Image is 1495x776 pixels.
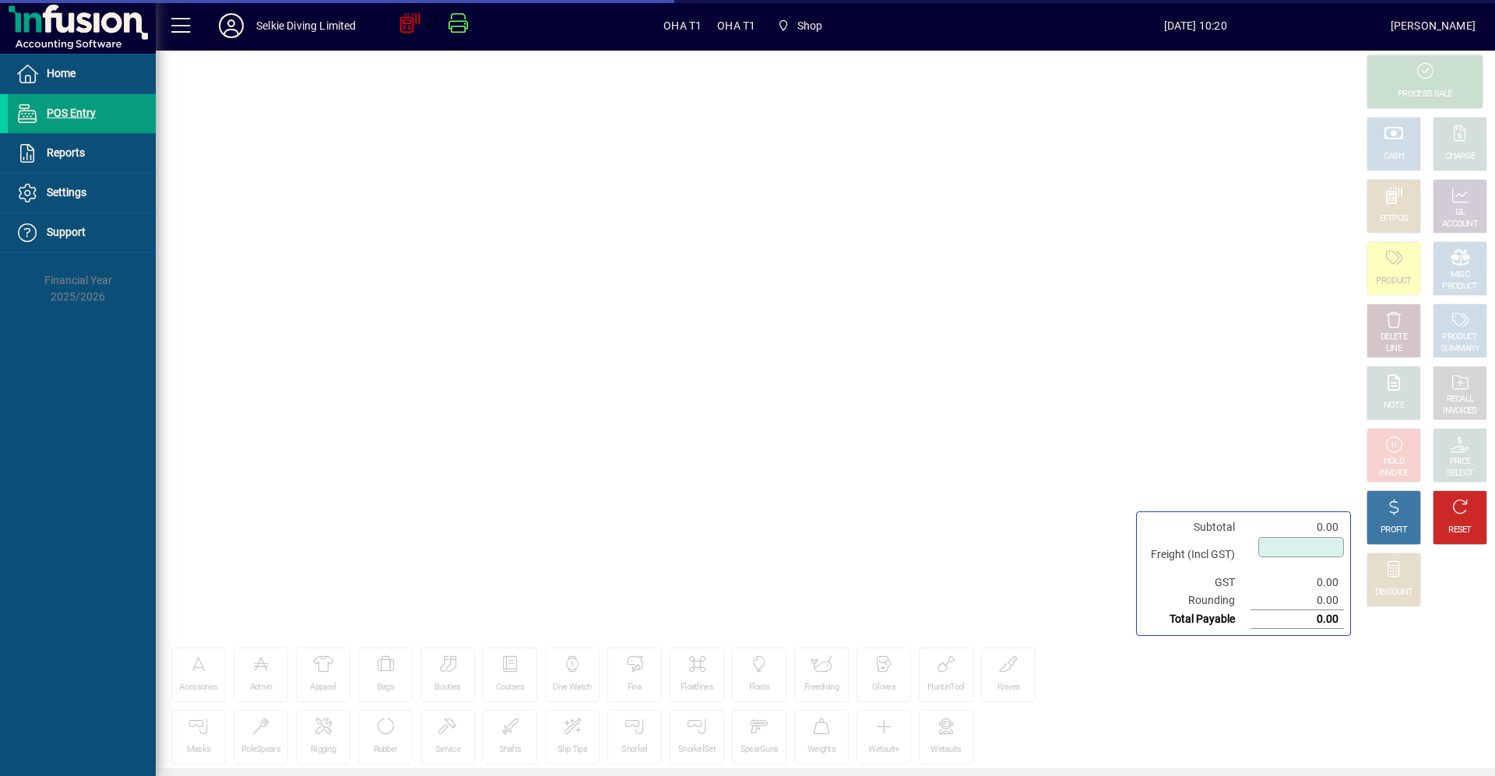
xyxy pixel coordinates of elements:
[1143,536,1251,574] td: Freight (Incl GST)
[553,682,591,693] div: Dive Watch
[1448,525,1472,536] div: RESET
[1381,525,1407,536] div: PROFIT
[206,12,256,40] button: Profile
[1391,13,1476,38] div: [PERSON_NAME]
[1386,343,1402,355] div: LINE
[1001,13,1391,38] span: [DATE] 10:20
[678,744,716,756] div: SnorkelSet
[1376,276,1411,287] div: PRODUCT
[797,13,823,38] span: Shop
[717,13,755,38] span: OHA T1
[1143,574,1251,592] td: GST
[1251,574,1344,592] td: 0.00
[1143,610,1251,629] td: Total Payable
[8,134,156,173] a: Reports
[311,744,336,756] div: Rigging
[628,682,642,693] div: Fins
[1447,468,1474,479] div: SELECT
[1251,518,1344,536] td: 0.00
[47,146,85,159] span: Reports
[187,744,211,756] div: Masks
[1384,400,1404,412] div: NOTE
[930,744,961,756] div: Wetsuits
[496,682,524,693] div: Courses
[1379,468,1408,479] div: INVOICE
[1384,456,1404,468] div: HOLD
[250,682,273,693] div: Admin
[1251,610,1344,629] td: 0.00
[1442,281,1477,293] div: PRODUCT
[8,174,156,212] a: Settings
[377,682,394,693] div: Bags
[1451,269,1469,281] div: MISC
[47,186,86,198] span: Settings
[1251,592,1344,610] td: 0.00
[1447,394,1474,406] div: RECALL
[374,744,398,756] div: Rubber
[681,682,713,693] div: Floatlines
[47,67,76,79] span: Home
[927,682,964,693] div: HuntinTool
[47,107,96,119] span: POS Entry
[868,744,899,756] div: Wetsuit+
[1445,151,1476,163] div: CHARGE
[256,13,357,38] div: Selkie Diving Limited
[179,682,217,693] div: Acessories
[997,682,1020,693] div: Knives
[1442,219,1478,230] div: ACCOUNT
[558,744,587,756] div: Slip Tips
[1143,518,1251,536] td: Subtotal
[1143,592,1251,610] td: Rounding
[872,682,895,693] div: Gloves
[8,54,156,93] a: Home
[1450,456,1471,468] div: PRICE
[241,744,280,756] div: PoleSpears
[1375,587,1412,599] div: DISCOUNT
[47,226,86,238] span: Support
[771,12,828,40] span: Shop
[1380,213,1409,225] div: EFTPOS
[310,682,336,693] div: Apparel
[663,13,702,38] span: OHA T1
[1398,89,1452,100] div: PROCESS SALE
[740,744,779,756] div: SpearGuns
[749,682,770,693] div: Floats
[1443,406,1476,417] div: INVOICES
[1440,343,1479,355] div: SUMMARY
[8,213,156,252] a: Support
[621,744,647,756] div: Snorkel
[434,682,460,693] div: Booties
[1384,151,1404,163] div: CASH
[435,744,460,756] div: Service
[1455,207,1465,219] div: GL
[807,744,835,756] div: Weights
[1442,332,1477,343] div: PRODUCT
[499,744,522,756] div: Shafts
[1381,332,1407,343] div: DELETE
[804,682,839,693] div: Freediving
